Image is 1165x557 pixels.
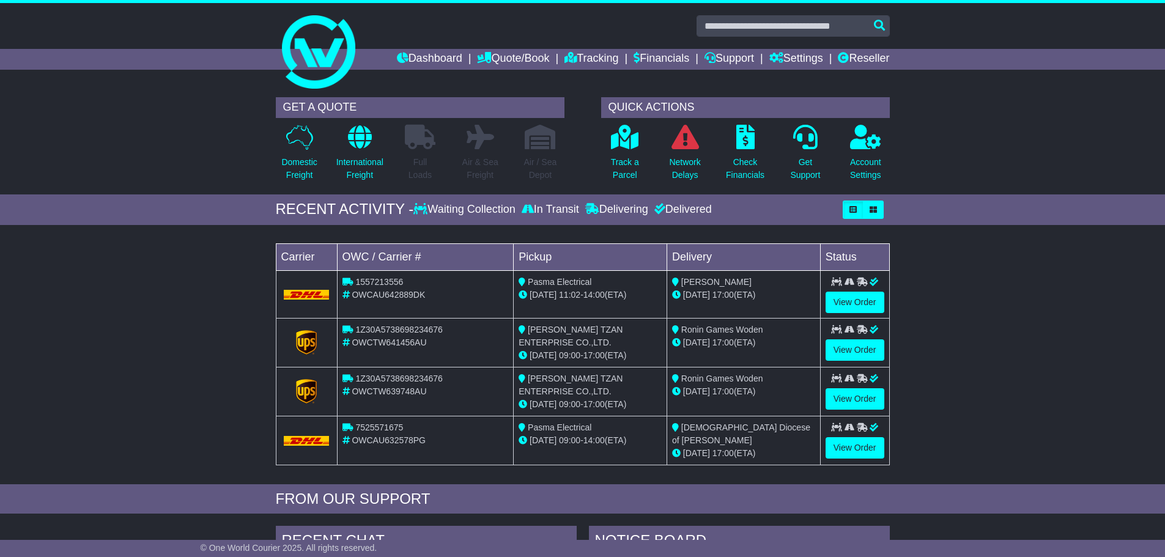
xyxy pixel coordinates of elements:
div: (ETA) [672,385,815,398]
span: 11:02 [559,290,580,300]
span: 1Z30A5738698234676 [355,374,442,383]
a: DomesticFreight [281,124,317,188]
span: 17:00 [583,399,605,409]
p: Domestic Freight [281,156,317,182]
span: [DATE] [530,290,557,300]
span: [PERSON_NAME] TZAN ENTERPRISE CO.,LTD. [519,325,623,347]
p: Network Delays [669,156,700,182]
div: In Transit [519,203,582,216]
a: Settings [769,49,823,70]
div: (ETA) [672,289,815,301]
td: Carrier [276,243,337,270]
p: Check Financials [726,156,764,182]
p: Account Settings [850,156,881,182]
div: RECENT ACTIVITY - [276,201,414,218]
span: 17:00 [712,338,734,347]
td: OWC / Carrier # [337,243,514,270]
div: (ETA) [672,336,815,349]
span: Ronin Games Woden [681,374,763,383]
p: Air / Sea Depot [524,156,557,182]
div: Delivering [582,203,651,216]
p: Air & Sea Freight [462,156,498,182]
div: GET A QUOTE [276,97,564,118]
a: View Order [826,339,884,361]
span: 1Z30A5738698234676 [355,325,442,334]
span: 09:00 [559,350,580,360]
span: Pasma Electrical [528,422,591,432]
span: © One World Courier 2025. All rights reserved. [201,543,377,553]
span: 17:00 [712,448,734,458]
span: 14:00 [583,290,605,300]
a: Track aParcel [610,124,640,188]
p: International Freight [336,156,383,182]
span: [DATE] [683,386,710,396]
div: (ETA) [672,447,815,460]
a: InternationalFreight [336,124,384,188]
span: 17:00 [712,386,734,396]
img: DHL.png [284,290,330,300]
p: Get Support [790,156,820,182]
span: [DATE] [530,399,557,409]
div: - (ETA) [519,289,662,301]
span: [DATE] [683,448,710,458]
div: QUICK ACTIONS [601,97,890,118]
span: [DATE] [530,350,557,360]
p: Full Loads [405,156,435,182]
span: OWCAU642889DK [352,290,425,300]
div: - (ETA) [519,349,662,362]
a: GetSupport [790,124,821,188]
a: CheckFinancials [725,124,765,188]
span: [DEMOGRAPHIC_DATA] Diocese of [PERSON_NAME] [672,422,810,445]
a: AccountSettings [849,124,882,188]
span: OWCTW639748AU [352,386,426,396]
a: Quote/Book [477,49,549,70]
a: Reseller [838,49,889,70]
span: Ronin Games Woden [681,325,763,334]
a: View Order [826,292,884,313]
span: OWCTW641456AU [352,338,426,347]
span: 1557213556 [355,277,403,287]
span: [PERSON_NAME] TZAN ENTERPRISE CO.,LTD. [519,374,623,396]
td: Status [820,243,889,270]
img: DHL.png [284,436,330,446]
img: GetCarrierServiceLogo [296,379,317,404]
span: Pasma Electrical [528,277,591,287]
div: FROM OUR SUPPORT [276,490,890,508]
td: Delivery [667,243,820,270]
a: Support [705,49,754,70]
div: Delivered [651,203,712,216]
span: [PERSON_NAME] [681,277,752,287]
span: 7525571675 [355,422,403,432]
p: Track a Parcel [611,156,639,182]
div: - (ETA) [519,434,662,447]
img: GetCarrierServiceLogo [296,330,317,355]
a: View Order [826,437,884,459]
span: [DATE] [530,435,557,445]
span: 17:00 [583,350,605,360]
span: 17:00 [712,290,734,300]
a: NetworkDelays [668,124,701,188]
span: [DATE] [683,290,710,300]
span: 14:00 [583,435,605,445]
div: - (ETA) [519,398,662,411]
td: Pickup [514,243,667,270]
span: 09:00 [559,399,580,409]
span: [DATE] [683,338,710,347]
span: OWCAU632578PG [352,435,426,445]
a: Financials [634,49,689,70]
a: Dashboard [397,49,462,70]
a: Tracking [564,49,618,70]
div: Waiting Collection [413,203,518,216]
a: View Order [826,388,884,410]
span: 09:00 [559,435,580,445]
